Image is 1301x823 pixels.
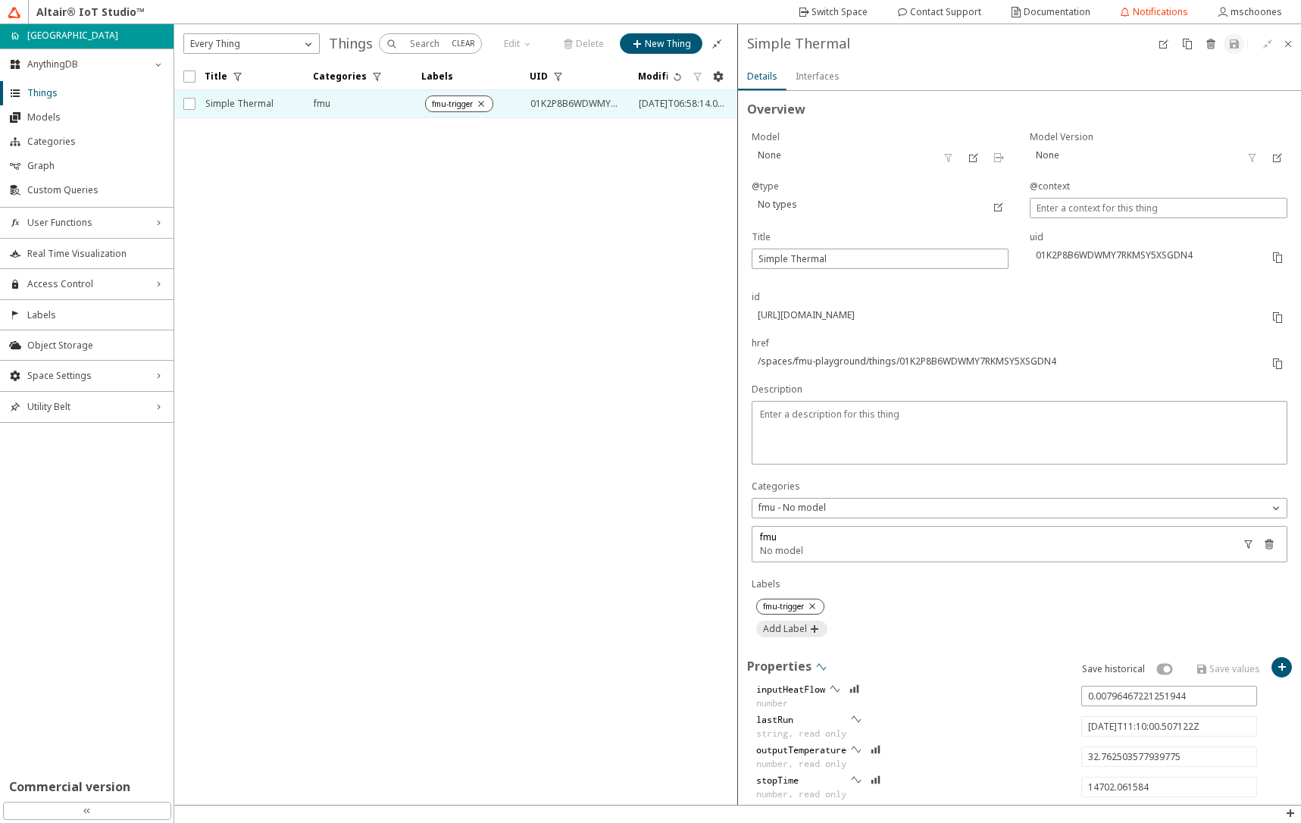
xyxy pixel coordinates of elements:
[27,184,164,196] span: Custom Queries
[988,147,1009,167] unity-button: Go to model details
[756,743,846,757] unity-typography: outputTemperature
[747,657,812,681] unity-typography: Properties
[1200,33,1221,54] unity-button: Delete
[27,87,164,99] span: Things
[938,147,959,167] unity-button: Filter by current thing's model
[756,774,846,787] unity-typography: stopTime
[27,136,164,148] span: Categories
[747,100,1293,124] unity-typography: Overview
[27,401,146,413] span: Utility Belt
[1177,33,1197,54] unity-button: Clone
[760,544,803,558] unity-typography: No model
[756,787,846,801] unity-typography: number, read only
[27,160,164,172] span: Graph
[27,111,164,124] span: Models
[756,757,846,771] unity-typography: number, read only
[760,530,803,544] unity-typography: fmu
[27,217,146,229] span: User Functions
[27,340,164,352] span: Object Storage
[27,370,146,382] span: Space Settings
[756,683,825,696] unity-typography: inputHeatFlow
[752,577,1288,591] unity-typography: Labels
[963,147,984,167] unity-button: Edit thing model
[27,278,146,290] span: Access Control
[27,309,164,321] span: Labels
[1082,662,1145,676] p: Save historical
[1224,33,1244,54] unity-button: Save
[1259,534,1279,554] unity-button: Remove category
[756,713,846,727] unity-typography: lastRun
[27,58,146,70] span: AnythingDB
[27,248,164,260] span: Real Time Visualization
[1238,534,1259,554] unity-button: Filter by current thing's model
[988,196,1009,217] unity-button: Edit @type
[27,29,118,42] p: [GEOGRAPHIC_DATA]
[1242,147,1262,167] unity-button: Filter by current thing's model version
[756,696,825,710] unity-typography: number
[1153,33,1174,54] unity-button: Edit Schema
[756,727,846,740] unity-typography: string, read only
